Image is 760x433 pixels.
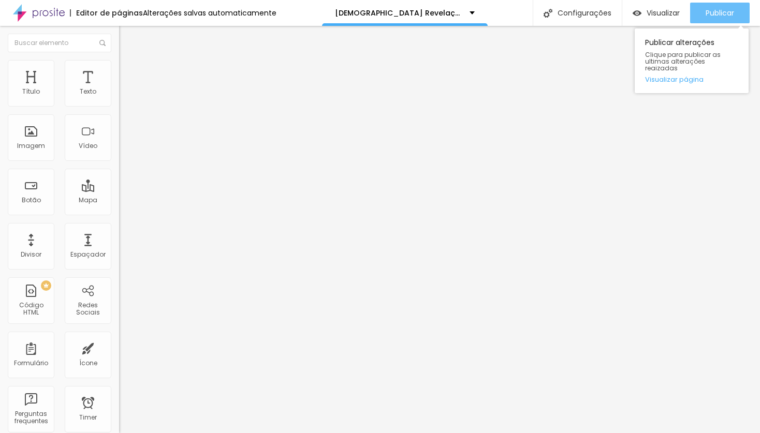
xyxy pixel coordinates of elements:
p: [DEMOGRAPHIC_DATA] Revelação [335,9,462,17]
input: Buscar elemento [8,34,111,52]
div: Vídeo [79,142,97,150]
img: Icone [544,9,552,18]
div: Formulário [14,360,48,367]
img: view-1.svg [633,9,641,18]
div: Ícone [79,360,97,367]
span: Publicar [706,9,734,17]
div: Publicar alterações [635,28,749,93]
div: Perguntas frequentes [10,410,51,425]
div: Espaçador [70,251,106,258]
span: Visualizar [647,9,680,17]
div: Timer [79,414,97,421]
div: Imagem [17,142,45,150]
div: Botão [22,197,41,204]
div: Alterações salvas automaticamente [143,9,276,17]
div: Mapa [79,197,97,204]
span: Clique para publicar as ultimas alterações reaizadas [645,51,738,72]
div: Texto [80,88,96,95]
div: Redes Sociais [67,302,108,317]
button: Visualizar [622,3,690,23]
button: Publicar [690,3,750,23]
div: Título [22,88,40,95]
img: Icone [99,40,106,46]
a: Visualizar página [645,76,738,83]
div: Código HTML [10,302,51,317]
div: Editor de páginas [70,9,143,17]
div: Divisor [21,251,41,258]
